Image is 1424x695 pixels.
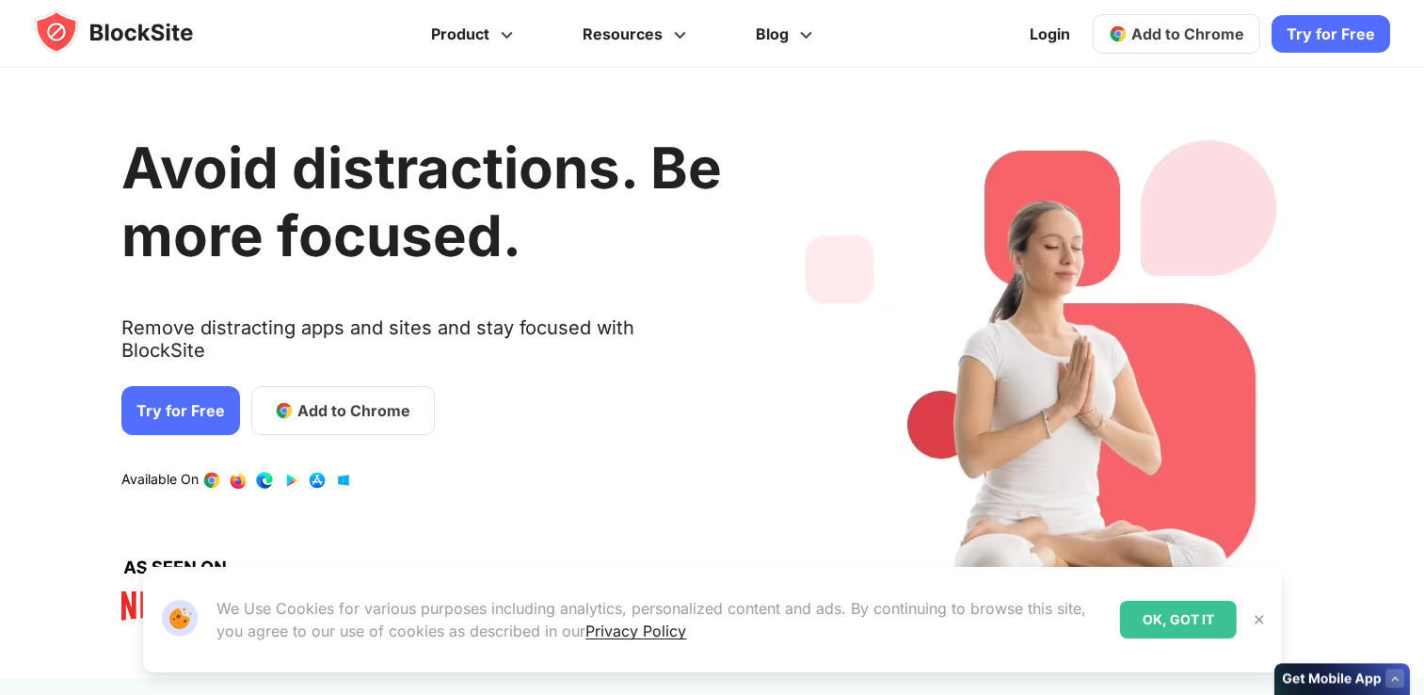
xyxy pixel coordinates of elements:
div: OK, GOT IT [1120,601,1237,638]
p: We Use Cookies for various purposes including analytics, personalized content and ads. By continu... [216,597,1104,642]
text: Remove distracting apps and sites and stay focused with BlockSite [121,316,722,377]
a: Add to Chrome [251,386,435,435]
a: Add to Chrome [1093,14,1260,54]
img: Close [1252,612,1267,627]
img: chrome-icon.svg [1109,24,1128,43]
a: Try for Free [1272,15,1390,53]
a: Privacy Policy [585,622,686,640]
a: Try for Free [121,386,240,435]
span: Add to Chrome [297,399,410,422]
a: Login [1018,11,1081,57]
h1: Avoid distractions. Be more focused. [121,134,722,269]
text: Available On [121,471,199,490]
img: blocksite-icon.5d769676.svg [34,9,230,55]
button: Close [1247,607,1272,632]
span: Add to Chrome [1131,24,1244,43]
